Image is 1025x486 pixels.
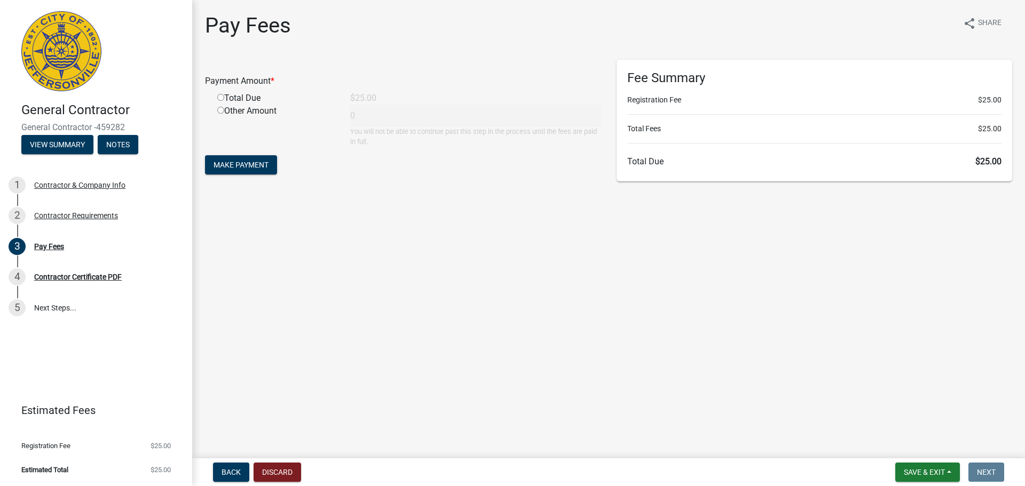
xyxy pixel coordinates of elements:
[151,466,171,473] span: $25.00
[213,463,249,482] button: Back
[254,463,301,482] button: Discard
[968,463,1004,482] button: Next
[222,468,241,476] span: Back
[209,92,342,105] div: Total Due
[975,156,1002,166] span: $25.00
[978,17,1002,30] span: Share
[21,466,68,473] span: Estimated Total
[21,122,171,132] span: General Contractor -459282
[21,135,93,154] button: View Summary
[34,273,122,281] div: Contractor Certificate PDF
[151,442,171,449] span: $25.00
[627,123,1002,134] li: Total Fees
[197,75,609,87] div: Payment Amount
[627,70,1002,86] h6: Fee Summary
[955,13,1010,34] button: shareShare
[214,161,269,169] span: Make Payment
[205,13,291,38] h1: Pay Fees
[895,463,960,482] button: Save & Exit
[209,105,342,147] div: Other Amount
[9,207,26,224] div: 2
[98,135,138,154] button: Notes
[627,156,1002,166] h6: Total Due
[9,268,26,285] div: 4
[98,141,138,149] wm-modal-confirm: Notes
[34,243,64,250] div: Pay Fees
[627,94,1002,106] li: Registration Fee
[978,94,1002,106] span: $25.00
[205,155,277,174] button: Make Payment
[9,400,175,421] a: Estimated Fees
[21,11,101,91] img: City of Jeffersonville, Indiana
[9,177,26,194] div: 1
[977,468,996,476] span: Next
[21,442,70,449] span: Registration Fee
[34,181,125,189] div: Contractor & Company Info
[963,17,976,30] i: share
[978,123,1002,134] span: $25.00
[9,299,26,316] div: 5
[904,468,945,476] span: Save & Exit
[34,212,118,219] div: Contractor Requirements
[9,238,26,255] div: 3
[21,102,184,118] h4: General Contractor
[21,141,93,149] wm-modal-confirm: Summary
